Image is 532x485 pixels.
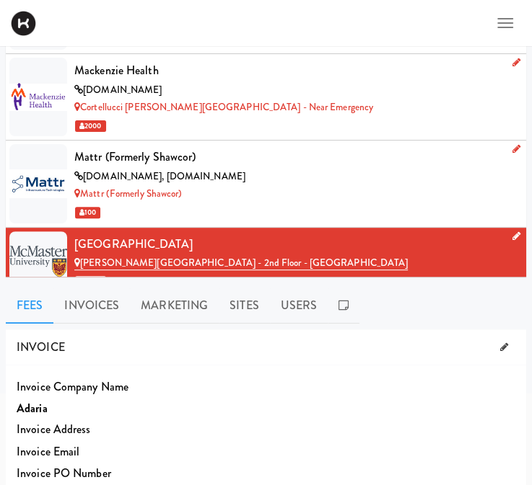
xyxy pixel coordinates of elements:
[17,443,79,460] span: Invoice Email
[74,256,408,270] a: [PERSON_NAME][GEOGRAPHIC_DATA] - 2nd Floor - [GEOGRAPHIC_DATA]
[74,168,515,186] div: [DOMAIN_NAME], [DOMAIN_NAME]
[219,288,270,324] a: Sites
[74,146,515,168] div: Mattr (formerly Shawcor)
[11,11,36,36] img: Micromart
[6,288,53,324] a: Fees
[75,120,106,132] span: 2000
[6,54,526,141] li: Mackenzie Health[DOMAIN_NAME]Cortellucci [PERSON_NAME][GEOGRAPHIC_DATA] - near Emergency 2000
[74,100,373,114] a: Cortellucci [PERSON_NAME][GEOGRAPHIC_DATA] - near Emergency
[74,60,515,81] div: Mackenzie Health
[17,378,128,395] span: Invoice Company Name
[6,228,526,297] li: [GEOGRAPHIC_DATA][PERSON_NAME][GEOGRAPHIC_DATA] - 2nd Floor - [GEOGRAPHIC_DATA] 2000
[53,288,130,324] a: Invoices
[74,81,515,99] div: [DOMAIN_NAME]
[74,233,515,255] div: [GEOGRAPHIC_DATA]
[74,187,183,200] a: Mattr (formerly Shawcor)
[130,288,219,324] a: Marketing
[17,339,65,355] span: INVOICE
[17,465,111,481] span: Invoice PO Number
[6,141,526,227] li: Mattr (formerly Shawcor)[DOMAIN_NAME], [DOMAIN_NAME]Mattr (formerly Shawcor) 100
[17,400,48,417] b: Adaria
[270,288,328,324] a: Users
[17,421,91,437] span: Invoice Address
[75,276,106,288] span: 2000
[75,207,100,218] span: 100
